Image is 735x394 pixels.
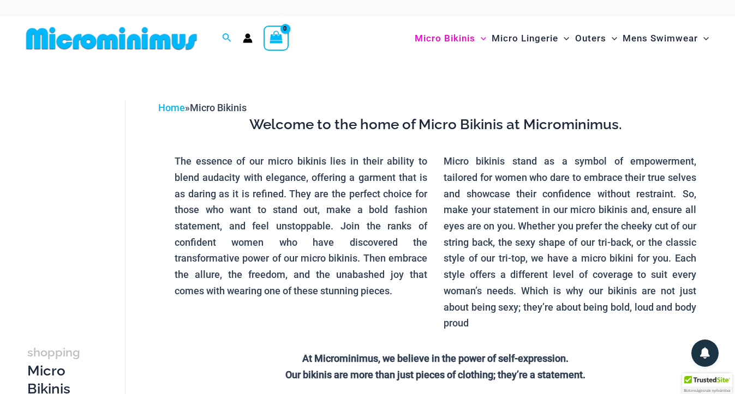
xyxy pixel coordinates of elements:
span: Menu Toggle [698,25,709,52]
a: Home [158,102,185,113]
strong: At Microminimus, we believe in the power of self-expression. [302,353,569,364]
nav: Site Navigation [410,20,713,57]
span: Menu Toggle [475,25,486,52]
a: Account icon link [243,33,253,43]
p: The essence of our micro bikinis lies in their ability to blend audacity with elegance, offering ... [175,153,427,299]
span: Menu Toggle [606,25,617,52]
strong: Our bikinis are more than just pieces of clothing; they’re a statement. [285,369,585,380]
p: Micro bikinis stand as a symbol of empowerment, tailored for women who dare to embrace their true... [444,153,696,331]
a: View Shopping Cart, empty [264,26,289,51]
span: » [158,102,247,113]
span: Micro Lingerie [492,25,558,52]
a: OutersMenu ToggleMenu Toggle [572,22,620,55]
h3: Welcome to the home of Micro Bikinis at Microminimus. [166,116,704,134]
iframe: TrustedSite Certified [27,91,126,309]
div: TrustedSite Certified [682,373,732,394]
span: Outers [575,25,606,52]
span: Mens Swimwear [623,25,698,52]
span: shopping [27,345,80,359]
a: Micro LingerieMenu ToggleMenu Toggle [489,22,572,55]
a: Mens SwimwearMenu ToggleMenu Toggle [620,22,712,55]
span: Micro Bikinis [415,25,475,52]
span: Micro Bikinis [190,102,247,113]
img: MM SHOP LOGO FLAT [22,26,201,51]
a: Micro BikinisMenu ToggleMenu Toggle [412,22,489,55]
a: Search icon link [222,32,232,45]
span: Menu Toggle [558,25,569,52]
